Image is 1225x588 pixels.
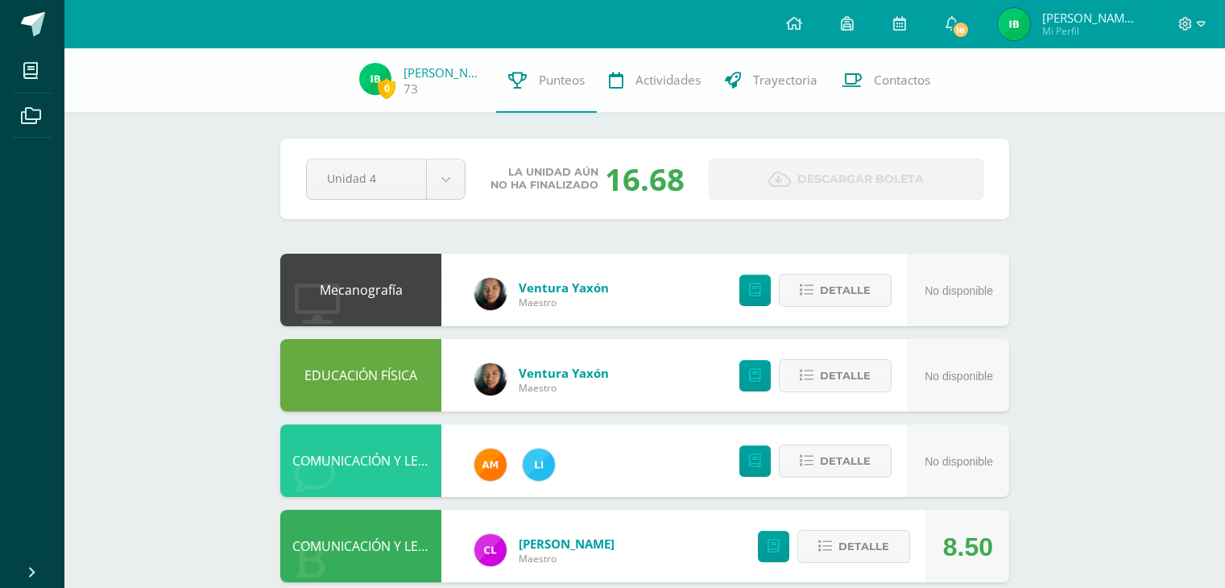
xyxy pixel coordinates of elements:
[474,363,507,395] img: 8175af1d143b9940f41fde7902e8cac3.png
[753,72,817,89] span: Trayectoria
[496,48,597,113] a: Punteos
[280,339,441,412] div: EDUCACIÓN FÍSICA
[359,63,391,95] img: 55b8320bb34ec97368aad51c29d7f14c.png
[327,159,406,197] span: Unidad 4
[490,166,598,192] span: La unidad aún no ha finalizado
[404,64,484,81] a: [PERSON_NAME]
[820,361,871,391] span: Detalle
[1042,10,1139,26] span: [PERSON_NAME] [PERSON_NAME]
[830,48,942,113] a: Contactos
[797,530,910,563] button: Detalle
[539,72,585,89] span: Punteos
[519,365,609,381] a: Ventura Yaxón
[1042,24,1139,38] span: Mi Perfil
[952,21,970,39] span: 18
[779,274,892,307] button: Detalle
[605,158,685,200] div: 16.68
[943,511,993,583] div: 8.50
[925,284,993,297] span: No disponible
[474,449,507,481] img: 27d1f5085982c2e99c83fb29c656b88a.png
[404,81,418,97] a: 73
[280,510,441,582] div: COMUNICACIÓN Y LENGUAJE, IDIOMA ESPAÑOL
[713,48,830,113] a: Trayectoria
[519,381,609,395] span: Maestro
[474,534,507,566] img: 57c52a972d38b584cc5532c5077477d9.png
[519,280,609,296] a: Ventura Yaxón
[838,532,889,561] span: Detalle
[779,445,892,478] button: Detalle
[820,275,871,305] span: Detalle
[874,72,930,89] span: Contactos
[523,449,555,481] img: 82db8514da6684604140fa9c57ab291b.png
[519,552,615,565] span: Maestro
[820,446,871,476] span: Detalle
[280,424,441,497] div: COMUNICACIÓN Y LENGUAJE, IDIOMA EXTRANJERO
[925,370,993,383] span: No disponible
[998,8,1030,40] img: 55b8320bb34ec97368aad51c29d7f14c.png
[797,159,924,199] span: Descargar boleta
[519,296,609,309] span: Maestro
[779,359,892,392] button: Detalle
[519,536,615,552] a: [PERSON_NAME]
[378,78,395,98] span: 0
[307,159,465,199] a: Unidad 4
[280,254,441,326] div: Mecanografía
[474,278,507,310] img: 8175af1d143b9940f41fde7902e8cac3.png
[635,72,701,89] span: Actividades
[925,455,993,468] span: No disponible
[597,48,713,113] a: Actividades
